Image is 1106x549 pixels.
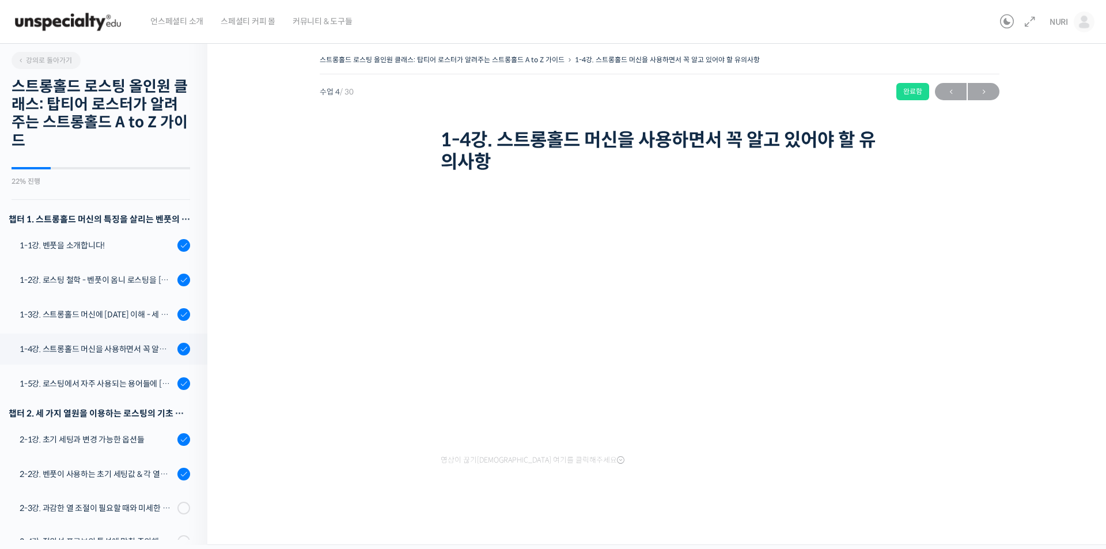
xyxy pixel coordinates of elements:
span: NURI [1050,17,1068,27]
div: 2-2강. 벤풋이 사용하는 초기 세팅값 & 각 열원이 하는 역할 [20,468,174,480]
div: 1-2강. 로스팅 철학 - 벤풋이 옴니 로스팅을 [DATE] 않는 이유 [20,274,174,286]
div: 챕터 2. 세 가지 열원을 이용하는 로스팅의 기초 설계 [9,406,190,421]
a: 스트롱홀드 로스팅 올인원 클래스: 탑티어 로스터가 알려주는 스트롱홀드 A to Z 가이드 [320,55,565,64]
div: 1-1강. 벤풋을 소개합니다! [20,239,174,252]
a: ←이전 [935,83,967,100]
span: / 30 [340,87,354,97]
a: 강의로 돌아가기 [12,52,81,69]
div: 1-5강. 로스팅에서 자주 사용되는 용어들에 [DATE] 이해 [20,377,174,390]
div: 1-4강. 스트롱홀드 머신을 사용하면서 꼭 알고 있어야 할 유의사항 [20,343,174,355]
a: 1-4강. 스트롱홀드 머신을 사용하면서 꼭 알고 있어야 할 유의사항 [575,55,760,64]
span: ← [935,84,967,100]
span: → [968,84,999,100]
span: 영상이 끊기[DEMOGRAPHIC_DATA] 여기를 클릭해주세요 [441,456,624,465]
h1: 1-4강. 스트롱홀드 머신을 사용하면서 꼭 알고 있어야 할 유의사항 [441,129,878,173]
span: 수업 4 [320,88,354,96]
div: 1-3강. 스트롱홀드 머신에 [DATE] 이해 - 세 가지 열원이 만들어내는 변화 [20,308,174,321]
div: 2-1강. 초기 세팅과 변경 가능한 옵션들 [20,433,174,446]
a: 다음→ [968,83,999,100]
div: 2-3강. 과감한 열 조절이 필요할 때와 미세한 열 조절이 필요할 때 [20,502,174,514]
h2: 스트롱홀드 로스팅 올인원 클래스: 탑티어 로스터가 알려주는 스트롱홀드 A to Z 가이드 [12,78,190,150]
div: 2-4강. 적외선 프로브의 특성에 맞춰 주의해야 할 점들 [20,535,174,548]
div: 22% 진행 [12,178,190,185]
h3: 챕터 1. 스트롱홀드 머신의 특징을 살리는 벤풋의 로스팅 방식 [9,211,190,227]
span: 강의로 돌아가기 [17,56,72,65]
div: 완료함 [896,83,929,100]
